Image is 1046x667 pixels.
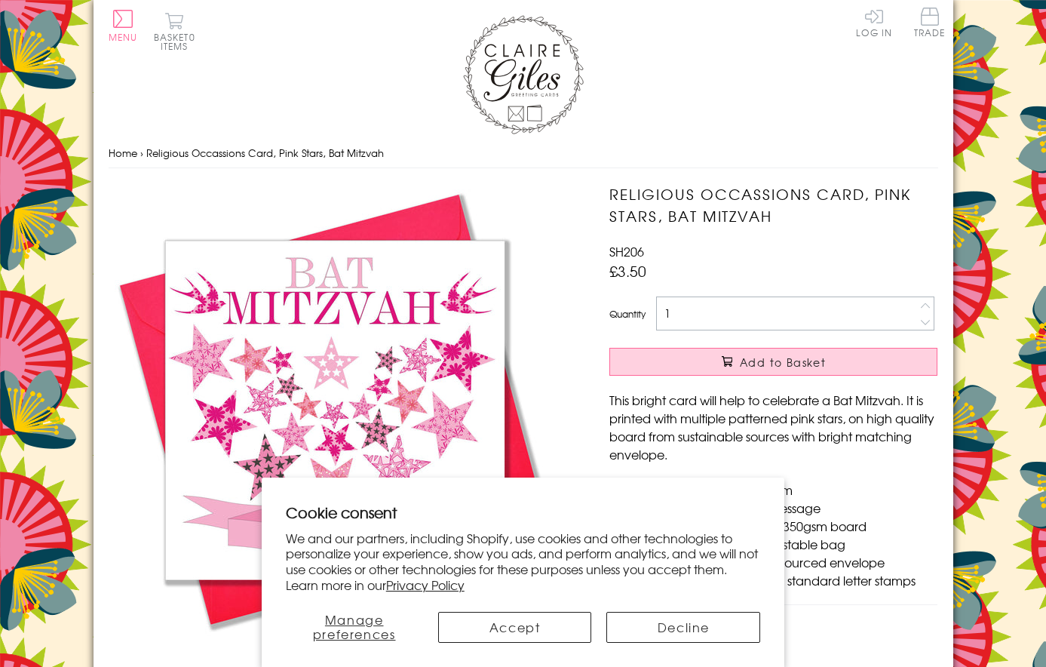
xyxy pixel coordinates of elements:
p: This bright card will help to celebrate a Bat Mitzvah. It is printed with multiple patterned pink... [609,391,937,463]
h2: Cookie consent [286,502,761,523]
a: Privacy Policy [386,576,465,594]
img: Claire Giles Greetings Cards [463,15,584,134]
span: 0 items [161,30,195,53]
button: Basket0 items [154,12,195,51]
span: Religious Occassions Card, Pink Stars, Bat Mitzvah [146,146,384,160]
span: Trade [914,8,946,37]
span: £3.50 [609,260,646,281]
a: Log In [856,8,892,37]
button: Manage preferences [286,612,423,643]
a: Home [109,146,137,160]
p: We and our partners, including Shopify, use cookies and other technologies to personalize your ex... [286,530,761,593]
img: Religious Occassions Card, Pink Stars, Bat Mitzvah [109,183,561,636]
nav: breadcrumbs [109,138,938,169]
button: Decline [606,612,760,643]
span: SH206 [609,242,644,260]
label: Quantity [609,307,646,321]
button: Add to Basket [609,348,937,376]
span: Add to Basket [740,355,826,370]
span: Manage preferences [313,610,396,643]
h1: Religious Occassions Card, Pink Stars, Bat Mitzvah [609,183,937,227]
a: Trade [914,8,946,40]
button: Accept [438,612,592,643]
span: Menu [109,30,138,44]
span: › [140,146,143,160]
button: Menu [109,10,138,41]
